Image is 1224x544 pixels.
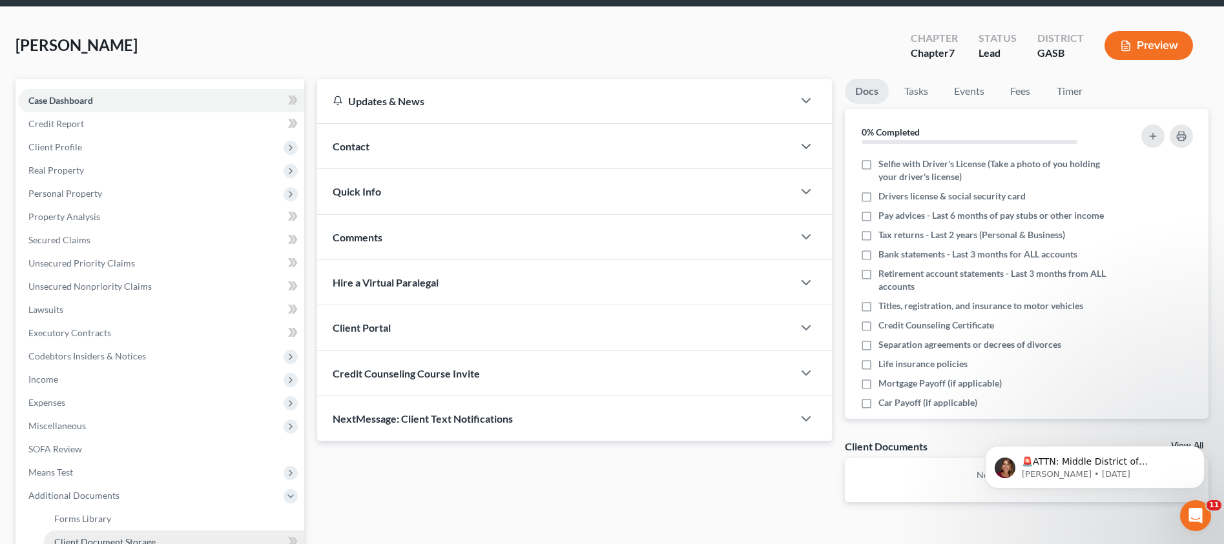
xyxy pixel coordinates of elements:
span: Lawsuits [28,304,63,315]
span: Income [28,374,58,385]
span: SOFA Review [28,443,82,454]
span: Quick Info [333,185,381,197]
span: Case Dashboard [28,95,93,106]
a: Secured Claims [18,228,304,252]
span: Pay advices - Last 6 months of pay stubs or other income [878,209,1104,222]
span: Life insurance policies [878,358,968,370]
span: Personal Property [28,188,102,199]
a: Events [944,79,995,104]
span: Executory Contracts [28,327,111,338]
div: Chapter [911,31,958,46]
a: Unsecured Nonpriority Claims [18,275,304,298]
span: Credit Counseling Certificate [878,319,994,332]
div: Updates & News [333,94,778,108]
strong: 0% Completed [862,126,920,137]
div: Status [979,31,1017,46]
iframe: Intercom notifications message [966,419,1224,509]
p: No client documents yet. [855,468,1198,481]
span: Contact [333,140,369,152]
span: Bank statements - Last 3 months for ALL accounts [878,248,1077,261]
span: Codebtors Insiders & Notices [28,350,146,361]
span: Property Analysis [28,211,100,222]
span: Client Profile [28,141,82,152]
a: Tasks [894,79,939,104]
span: Hire a Virtual Paralegal [333,276,439,288]
span: Credit Report [28,118,84,129]
a: Fees [1000,79,1041,104]
span: [PERSON_NAME] [16,35,138,54]
span: Credit Counseling Course Invite [333,367,480,379]
span: Mortgage Payoff (if applicable) [878,377,1002,390]
span: Selfie with Driver's License (Take a photo of you holding your driver's license) [878,157,1107,183]
div: Chapter [911,46,958,61]
button: Preview [1105,31,1193,60]
span: Drivers license & social security card [878,190,1026,203]
span: Additional Documents [28,490,119,501]
span: Retirement account statements - Last 3 months from ALL accounts [878,267,1107,293]
span: Car Payoff (if applicable) [878,396,977,409]
span: Forms Library [54,513,111,524]
div: Lead [979,46,1017,61]
a: Timer [1046,79,1093,104]
span: Client Portal [333,321,391,334]
span: Tax returns - Last 2 years (Personal & Business) [878,228,1065,241]
a: Forms Library [44,507,304,530]
span: Miscellaneous [28,420,86,431]
div: Client Documents [845,439,928,453]
a: Executory Contracts [18,321,304,345]
a: Case Dashboard [18,89,304,112]
span: Means Test [28,467,73,478]
span: Secured Claims [28,234,90,245]
a: Docs [845,79,889,104]
span: Unsecured Priority Claims [28,257,135,268]
span: Expenses [28,397,65,408]
a: Property Analysis [18,205,304,228]
a: Credit Report [18,112,304,136]
iframe: Intercom live chat [1180,500,1211,531]
span: 7 [949,46,955,59]
a: Unsecured Priority Claims [18,252,304,275]
div: GASB [1037,46,1084,61]
a: Lawsuits [18,298,304,321]
span: 11 [1207,500,1221,510]
a: SOFA Review [18,438,304,461]
span: Unsecured Nonpriority Claims [28,281,152,292]
span: NextMessage: Client Text Notifications [333,412,513,425]
span: Real Property [28,165,84,176]
div: District [1037,31,1084,46]
span: Separation agreements or decrees of divorces [878,338,1061,351]
span: Comments [333,231,382,243]
span: Titles, registration, and insurance to motor vehicles [878,299,1083,312]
